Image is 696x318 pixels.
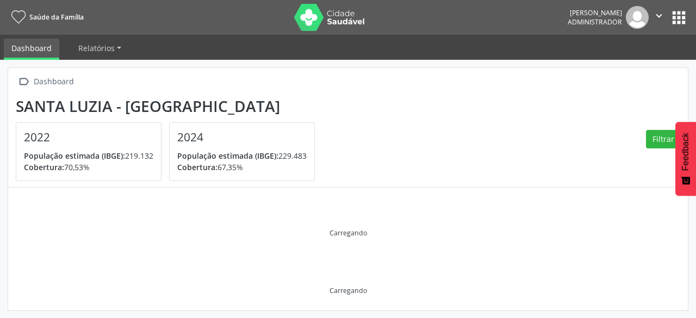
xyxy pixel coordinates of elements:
a: Dashboard [4,39,59,60]
div: Santa Luzia - [GEOGRAPHIC_DATA] [16,97,322,115]
h4: 2022 [24,130,153,144]
div: [PERSON_NAME] [568,8,622,17]
button: apps [669,8,688,27]
a: Saúde da Família [8,8,84,26]
div: Dashboard [32,74,76,90]
span: Cobertura: [177,162,217,172]
h4: 2024 [177,130,307,144]
p: 70,53% [24,161,153,173]
div: Carregando [330,228,367,238]
span: Administrador [568,17,622,27]
span: Saúde da Família [29,13,84,22]
span: População estimada (IBGE): [177,151,278,161]
a: Relatórios [71,39,129,58]
p: 219.132 [24,150,153,161]
img: img [626,6,649,29]
i:  [16,74,32,90]
span: População estimada (IBGE): [24,151,125,161]
span: Relatórios [78,43,115,53]
div: Carregando [330,286,367,295]
p: 229.483 [177,150,307,161]
button: Filtrar [646,130,680,148]
button:  [649,6,669,29]
span: Cobertura: [24,162,64,172]
span: Feedback [681,133,691,171]
a:  Dashboard [16,74,76,90]
button: Feedback - Mostrar pesquisa [675,122,696,196]
p: 67,35% [177,161,307,173]
i:  [653,10,665,22]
